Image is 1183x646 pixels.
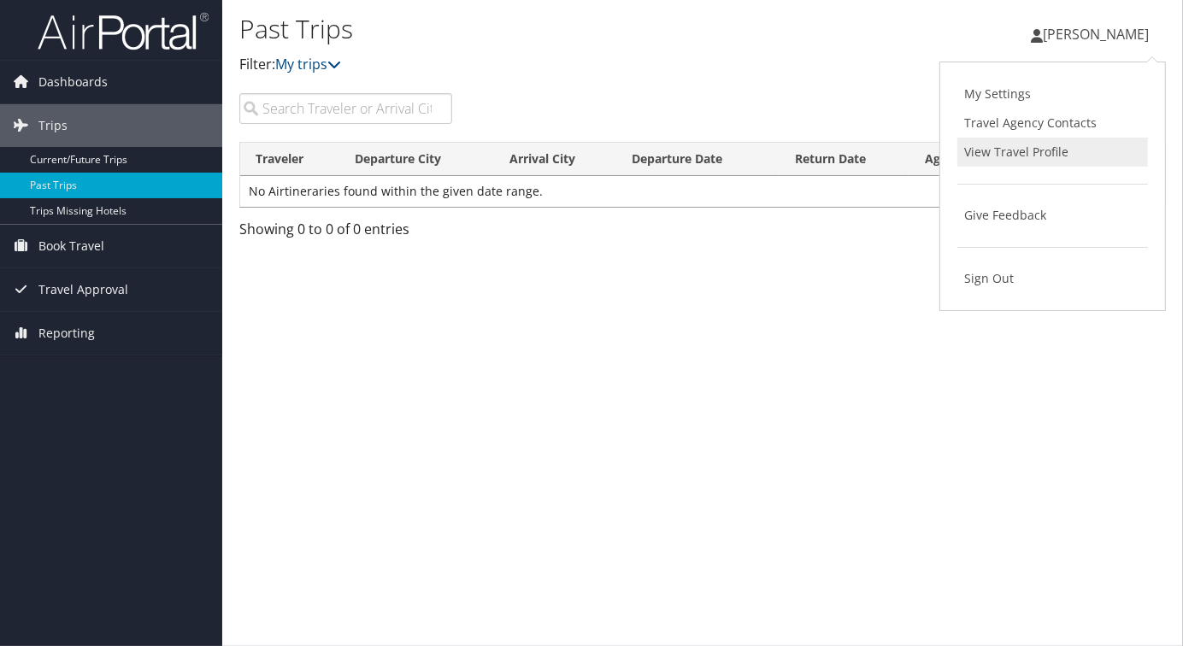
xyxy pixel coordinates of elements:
span: Dashboards [38,61,108,103]
span: Travel Approval [38,268,128,311]
a: Sign Out [957,264,1148,293]
th: Return Date: activate to sort column ascending [780,143,909,176]
a: [PERSON_NAME] [1031,9,1166,60]
p: Filter: [239,54,857,76]
span: Book Travel [38,225,104,267]
a: View Travel Profile [957,138,1148,167]
th: Traveler: activate to sort column ascending [240,143,339,176]
span: [PERSON_NAME] [1043,25,1149,44]
th: Departure Date: activate to sort column ascending [616,143,780,176]
th: Arrival City: activate to sort column ascending [494,143,616,176]
th: Departure City: activate to sort column ascending [339,143,494,176]
a: My trips [275,55,341,73]
a: Give Feedback [957,201,1148,230]
td: No Airtineraries found within the given date range. [240,176,1165,207]
span: Trips [38,104,68,147]
input: Search Traveler or Arrival City [239,93,452,124]
a: Travel Agency Contacts [957,109,1148,138]
img: airportal-logo.png [38,11,209,51]
h1: Past Trips [239,11,857,47]
div: Showing 0 to 0 of 0 entries [239,219,452,248]
th: Agency Locator: activate to sort column ascending [909,143,1069,176]
span: Reporting [38,312,95,355]
a: My Settings [957,79,1148,109]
